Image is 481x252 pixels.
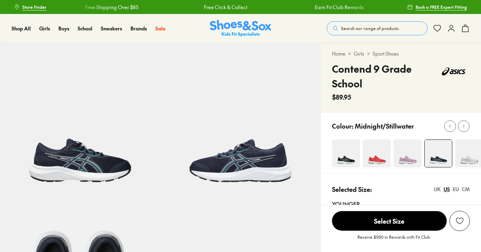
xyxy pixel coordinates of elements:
[43,3,96,11] a: Free Shipping Over $85
[341,25,399,31] span: Search our range of products
[450,211,470,231] button: Add to Wishlist
[332,62,438,91] h4: Contend 9 Grade School
[355,121,414,131] p: Midnight/Stillwater
[407,1,467,13] a: Book a FREE Expert Fitting
[332,50,345,57] a: Home
[363,139,391,167] img: 4-522424_1
[332,211,447,231] button: Select Size
[354,50,364,57] a: Girls
[210,20,271,37] a: Shoes & Sox
[58,25,69,32] a: Boys
[12,25,31,32] a: Shop All
[358,234,430,246] p: Receive $9.00 in Rewards with Fit Club
[332,185,372,194] p: Selected Size:
[373,50,399,57] a: Sport Shoes
[332,200,470,208] div: Younger
[384,3,437,11] a: Free Shipping Over $85
[273,3,321,11] a: Earn Fit Club Rewards
[22,4,47,10] span: Store Finder
[162,3,205,11] a: Free Click & Collect
[332,50,470,57] div: > >
[101,25,122,32] a: Sneakers
[416,4,467,10] span: Book a FREE Expert Fitting
[444,186,450,193] div: US
[210,20,271,37] img: SNS_Logo_Responsive.svg
[425,140,452,167] img: 4-551394_1
[453,186,459,193] div: EU
[438,62,470,81] img: Vendor logo
[394,139,422,167] img: 4-522429_1
[155,25,165,32] a: Sale
[327,21,427,35] button: Search our range of products
[434,186,441,193] div: UK
[39,25,50,32] a: Girls
[332,92,351,102] span: $89.95
[462,186,470,193] div: CM
[78,25,92,32] a: School
[332,139,360,167] img: 4-522434_1
[14,1,47,13] a: Store Finder
[160,43,320,203] img: 5-551395_1
[332,121,353,131] p: Colour:
[130,25,147,32] a: Brands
